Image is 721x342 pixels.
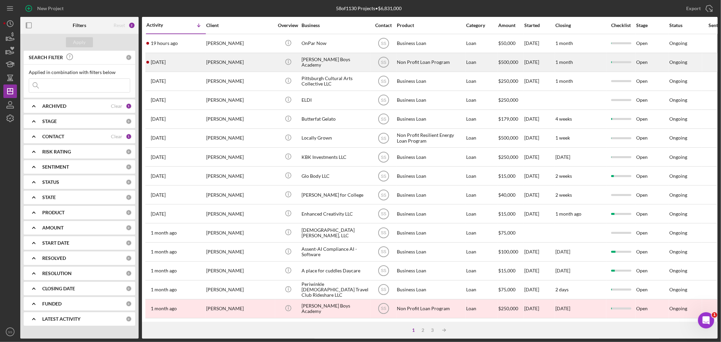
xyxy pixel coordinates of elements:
div: Open [636,148,669,166]
text: SS [381,79,386,84]
div: $15,000 [498,205,524,223]
div: [PERSON_NAME] [206,262,274,280]
div: OnPar Now [302,34,369,52]
div: 0 [126,286,132,292]
time: 2025-08-21 23:34 [151,59,166,65]
div: Ongoing [669,211,687,217]
div: Export [686,2,701,15]
div: [PERSON_NAME] [206,53,274,71]
time: 1 month [555,59,573,65]
time: 2025-07-15 13:19 [151,306,177,311]
div: Stage [636,23,669,28]
time: 2025-07-29 12:58 [151,211,166,217]
text: SS [8,330,13,334]
div: Business Loan [397,262,464,280]
div: Rising Tide Partners [302,319,369,337]
div: New Project [37,2,64,15]
div: $500,000 [498,53,524,71]
div: Loan [466,110,498,128]
div: Ongoing [669,78,687,84]
div: Loan [466,319,498,337]
b: FUNDED [42,301,62,307]
div: [PERSON_NAME] [206,319,274,337]
div: [PERSON_NAME] Boys Academy [302,300,369,318]
div: [PERSON_NAME] [206,186,274,204]
div: Loan [466,72,498,90]
div: Clear [111,103,122,109]
div: $75,000 [498,224,524,242]
div: Clear [111,134,122,139]
div: Business Loan [397,243,464,261]
div: Category [466,23,498,28]
time: 2025-07-29 14:57 [151,192,166,198]
div: Non Profit Loan Program [397,319,464,337]
div: Glo Body LLC [302,167,369,185]
div: [PERSON_NAME] [206,91,274,109]
div: Overview [275,23,301,28]
b: SEARCH FILTER [29,55,63,60]
div: A place for cuddles Daycare [302,262,369,280]
time: 2025-07-21 19:22 [151,249,177,254]
div: Business [302,23,369,28]
div: [DATE] [524,167,555,185]
text: SS [381,60,386,65]
div: $250,000 [498,148,524,166]
div: 2 [128,22,135,29]
div: [DATE] [524,148,555,166]
time: [DATE] [555,249,570,254]
div: 0 [126,316,132,322]
div: Amount [498,23,524,28]
div: Loan [466,53,498,71]
b: CLOSING DATE [42,286,75,291]
div: Open [636,167,669,185]
div: Butterfat Gelato [302,110,369,128]
div: $250,000 [498,91,524,109]
text: SS [381,41,386,46]
div: Business Loan [397,148,464,166]
text: SS [381,288,386,292]
time: [DATE] [555,268,570,273]
div: Checklist [607,23,635,28]
div: Assent-AI Compliance AI -Software [302,243,369,261]
time: [DATE] [555,154,570,160]
b: RESOLUTION [42,271,72,276]
div: Ongoing [669,116,687,122]
time: 2025-08-19 14:25 [151,97,166,103]
div: Ongoing [669,154,687,160]
b: PRODUCT [42,210,65,215]
div: Status [669,23,702,28]
button: Apply [66,37,93,47]
time: 2025-08-18 21:17 [151,135,166,141]
div: [PERSON_NAME] [206,34,274,52]
text: SS [381,155,386,160]
div: [PERSON_NAME] [206,243,274,261]
button: SS [3,325,17,339]
div: Business Loan [397,281,464,299]
div: [DATE] [524,319,555,337]
div: $250,000 [498,300,524,318]
div: Applied in combination with filters below [29,70,130,75]
b: SENTIMENT [42,164,69,170]
div: 0 [126,210,132,216]
div: Ongoing [669,268,687,273]
div: Open [636,34,669,52]
div: Loan [466,205,498,223]
div: 58 of 1130 Projects • $6,831,000 [336,6,402,11]
div: $15,000 [498,262,524,280]
div: $250,000 [498,319,524,337]
time: 2 weeks [555,192,572,198]
b: RISK RATING [42,149,71,154]
div: $179,000 [498,110,524,128]
iframe: Intercom live chat [698,312,714,328]
text: SS [381,269,386,273]
div: Loan [466,262,498,280]
time: 2025-07-29 16:25 [151,173,166,179]
div: [DATE] [524,281,555,299]
time: 2025-07-28 18:09 [151,230,177,236]
div: [DATE] [524,243,555,261]
div: Ongoing [669,59,687,65]
div: [PERSON_NAME] [206,281,274,299]
text: SS [381,136,386,141]
time: 2025-08-27 00:40 [151,41,178,46]
div: Open [636,300,669,318]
